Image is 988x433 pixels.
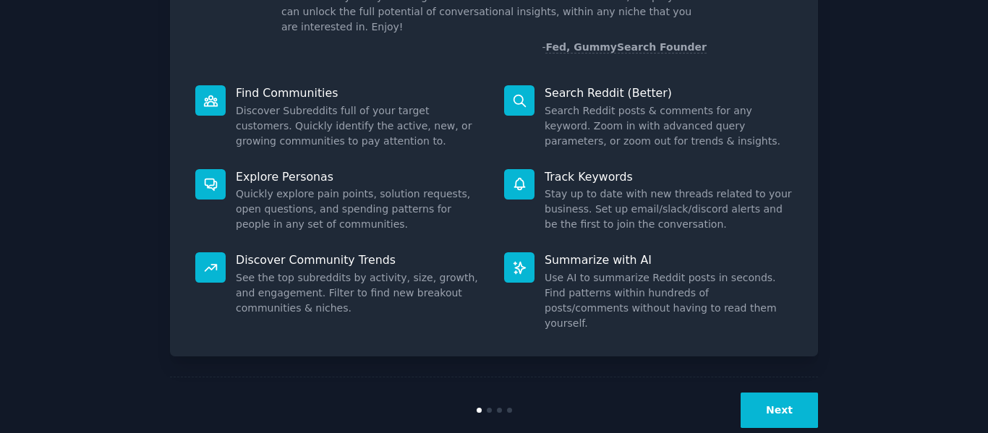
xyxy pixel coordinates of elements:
div: - [542,40,707,55]
p: Explore Personas [236,169,484,184]
a: Fed, GummySearch Founder [545,41,707,53]
p: Summarize with AI [545,252,793,267]
p: Discover Community Trends [236,252,484,267]
p: Find Communities [236,85,484,100]
dd: Discover Subreddits full of your target customers. Quickly identify the active, new, or growing c... [236,103,484,149]
dd: Search Reddit posts & comments for any keyword. Zoom in with advanced query parameters, or zoom o... [545,103,793,149]
dd: See the top subreddits by activity, size, growth, and engagement. Filter to find new breakout com... [236,270,484,316]
p: Track Keywords [545,169,793,184]
dd: Stay up to date with new threads related to your business. Set up email/slack/discord alerts and ... [545,187,793,232]
dd: Use AI to summarize Reddit posts in seconds. Find patterns within hundreds of posts/comments with... [545,270,793,331]
p: Search Reddit (Better) [545,85,793,100]
dd: Quickly explore pain points, solution requests, open questions, and spending patterns for people ... [236,187,484,232]
button: Next [741,393,818,428]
